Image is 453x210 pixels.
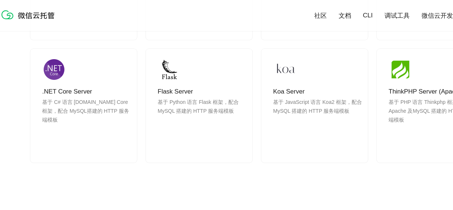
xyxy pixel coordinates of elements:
[339,11,351,20] a: 文档
[273,98,362,133] p: 基于 JavaScript 语言 Koa2 框架，配合 MySQL 搭建的 HTTP 服务端模板
[158,87,246,96] p: Flask Server
[42,87,131,96] p: .NET Core Server
[422,11,453,20] a: 微信云开发
[363,12,373,19] a: CLI
[42,98,131,133] p: 基于 C# 语言 [DOMAIN_NAME] Core 框架，配合 MySQL搭建的 HTTP 服务端模板
[385,11,410,20] a: 调试工具
[314,11,327,20] a: 社区
[273,87,362,96] p: Koa Server
[158,98,246,133] p: 基于 Python 语言 Flask 框架，配合 MySQL 搭建的 HTTP 服务端模板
